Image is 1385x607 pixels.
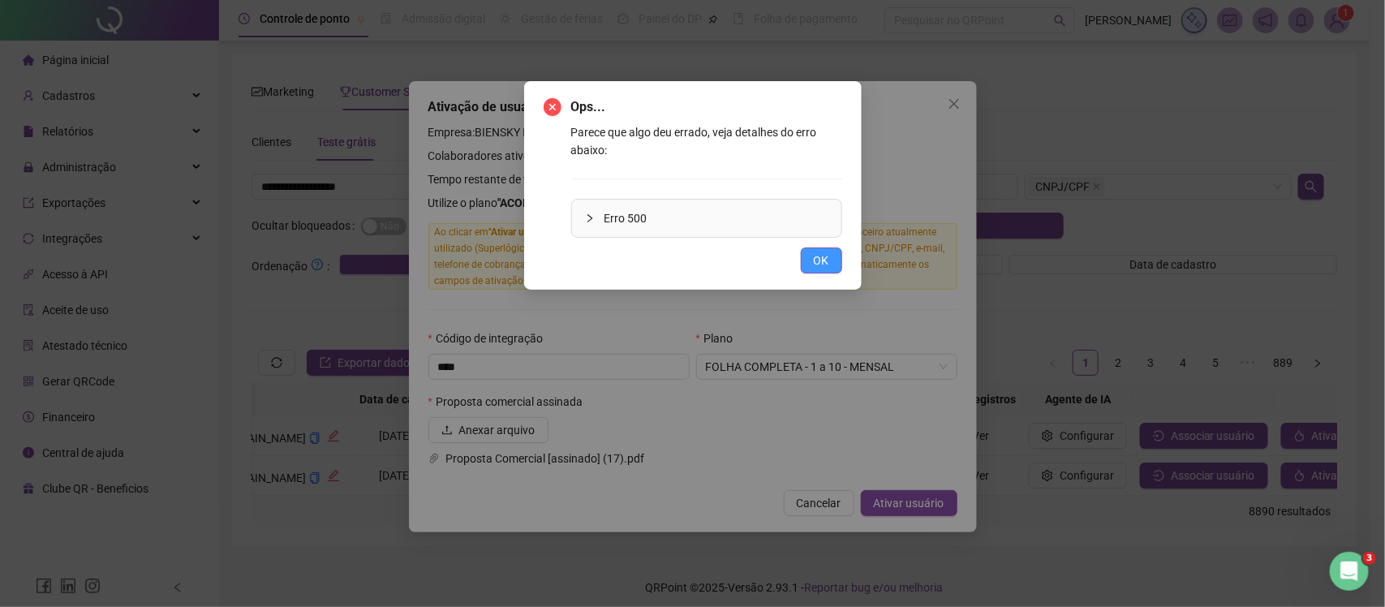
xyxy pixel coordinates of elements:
[801,248,842,273] button: OK
[571,97,842,117] span: Ops...
[1363,552,1376,565] span: 3
[1330,552,1369,591] iframe: Intercom live chat
[544,98,561,116] span: close-circle
[572,200,841,237] div: Erro 500
[814,252,829,269] span: OK
[571,123,842,238] div: Parece que algo deu errado, veja detalhes do erro abaixo:
[604,209,828,227] span: Erro 500
[585,213,595,223] span: collapsed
